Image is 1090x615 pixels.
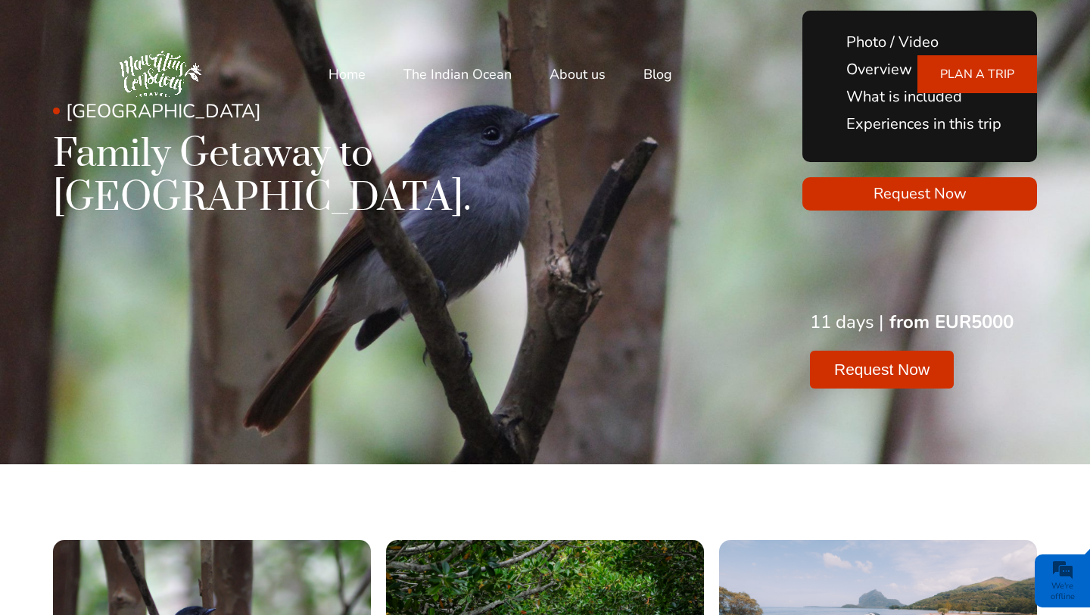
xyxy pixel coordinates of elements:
[889,310,1014,336] div: from EUR5000
[1039,581,1086,602] div: We're offline
[53,133,704,220] h1: Family Getaway to [GEOGRAPHIC_DATA].
[810,310,883,336] div: 11 days |
[329,56,366,92] a: Home
[802,183,1037,204] span: Request Now
[810,351,954,389] button: Request Now
[403,56,512,92] a: The Indian Ocean
[917,55,1037,93] a: PLAN A TRIP
[550,56,606,92] a: About us
[643,56,672,92] a: Blog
